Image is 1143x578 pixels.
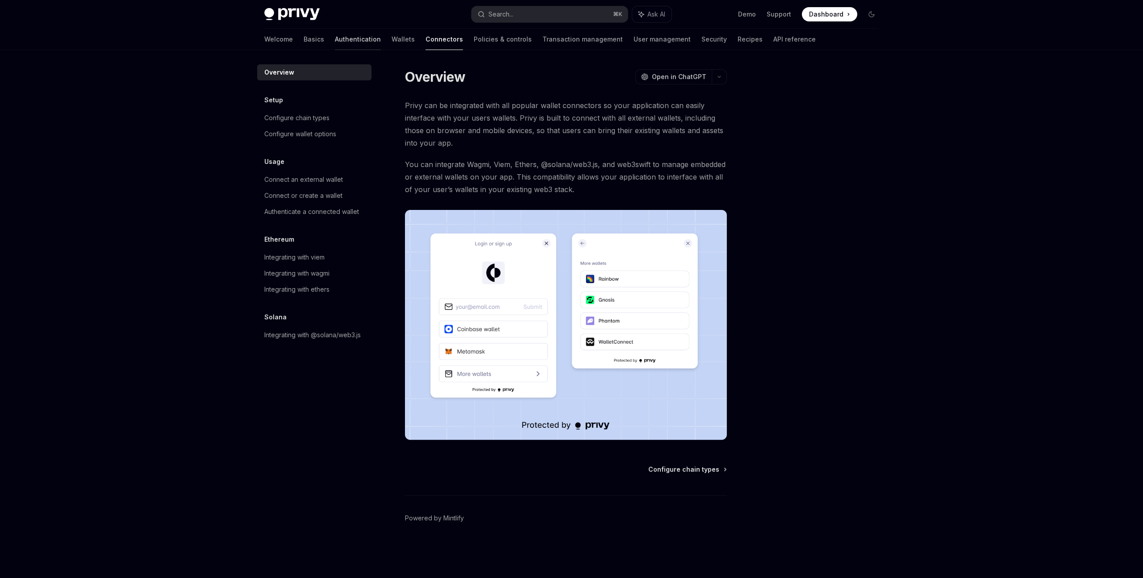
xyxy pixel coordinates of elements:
h5: Setup [264,95,283,105]
div: Integrating with ethers [264,284,330,295]
span: You can integrate Wagmi, Viem, Ethers, @solana/web3.js, and web3swift to manage embedded or exter... [405,158,727,196]
span: Privy can be integrated with all popular wallet connectors so your application can easily interfa... [405,99,727,149]
div: Connect an external wallet [264,174,343,185]
a: Demo [738,10,756,19]
a: Basics [304,29,324,50]
a: Integrating with @solana/web3.js [257,327,371,343]
h5: Ethereum [264,234,294,245]
a: Policies & controls [474,29,532,50]
div: Integrating with @solana/web3.js [264,330,361,340]
a: Authentication [335,29,381,50]
a: User management [634,29,691,50]
div: Integrating with viem [264,252,325,263]
a: Recipes [738,29,763,50]
a: Security [701,29,727,50]
a: Authenticate a connected wallet [257,204,371,220]
a: Overview [257,64,371,80]
a: Configure chain types [648,465,726,474]
a: API reference [773,29,816,50]
span: Ask AI [647,10,665,19]
a: Integrating with viem [257,249,371,265]
button: Open in ChatGPT [635,69,712,84]
a: Connectors [425,29,463,50]
img: dark logo [264,8,320,21]
a: Connect an external wallet [257,172,371,188]
div: Authenticate a connected wallet [264,206,359,217]
a: Transaction management [542,29,623,50]
span: Dashboard [809,10,843,19]
button: Toggle dark mode [864,7,879,21]
div: Configure chain types [264,113,330,123]
a: Connect or create a wallet [257,188,371,204]
a: Welcome [264,29,293,50]
h1: Overview [405,69,465,85]
span: Configure chain types [648,465,719,474]
a: Configure chain types [257,110,371,126]
a: Configure wallet options [257,126,371,142]
div: Configure wallet options [264,129,336,139]
div: Integrating with wagmi [264,268,330,279]
a: Support [767,10,791,19]
h5: Solana [264,312,287,323]
span: ⌘ K [613,11,622,18]
h5: Usage [264,156,284,167]
div: Search... [488,9,513,20]
a: Powered by Mintlify [405,514,464,523]
a: Dashboard [802,7,857,21]
div: Connect or create a wallet [264,190,342,201]
a: Integrating with wagmi [257,265,371,281]
span: Open in ChatGPT [652,72,706,81]
a: Wallets [392,29,415,50]
button: Search...⌘K [471,6,628,22]
div: Overview [264,67,294,78]
img: Connectors3 [405,210,727,440]
button: Ask AI [632,6,672,22]
a: Integrating with ethers [257,281,371,297]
